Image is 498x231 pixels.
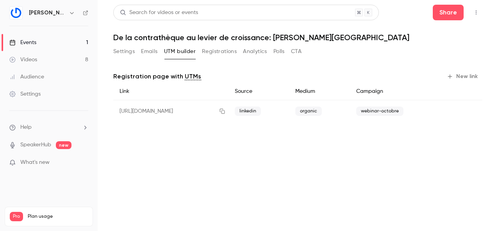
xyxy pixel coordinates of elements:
span: What's new [20,158,50,167]
li: help-dropdown-opener [9,123,88,131]
div: Campaign [350,83,443,100]
span: Help [20,123,32,131]
iframe: Noticeable Trigger [79,159,88,166]
span: webinar-octobre [356,107,403,116]
span: Pro [10,212,23,221]
button: UTM builder [164,45,196,58]
button: CTA [291,45,302,58]
div: [URL][DOMAIN_NAME] [113,100,228,123]
button: New link [444,70,482,83]
h6: [PERSON_NAME] [29,9,66,17]
button: Share [433,5,464,20]
button: Emails [141,45,157,58]
div: Medium [289,83,350,100]
a: SpeakerHub [20,141,51,149]
div: Events [9,39,36,46]
img: Gino LegalTech [10,7,22,19]
div: Search for videos or events [120,9,198,17]
button: Settings [113,45,135,58]
div: Settings [9,90,41,98]
span: organic [295,107,322,116]
div: Source [228,83,289,100]
button: Analytics [243,45,267,58]
span: new [56,141,71,149]
p: Registration page with [113,72,201,81]
h1: De la contrathèque au levier de croissance: [PERSON_NAME][GEOGRAPHIC_DATA] [113,33,482,42]
a: UTMs [185,72,201,81]
div: Videos [9,56,37,64]
span: Plan usage [28,213,88,220]
button: Polls [273,45,285,58]
div: Audience [9,73,44,81]
button: Registrations [202,45,237,58]
div: Link [113,83,228,100]
span: linkedin [235,107,261,116]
